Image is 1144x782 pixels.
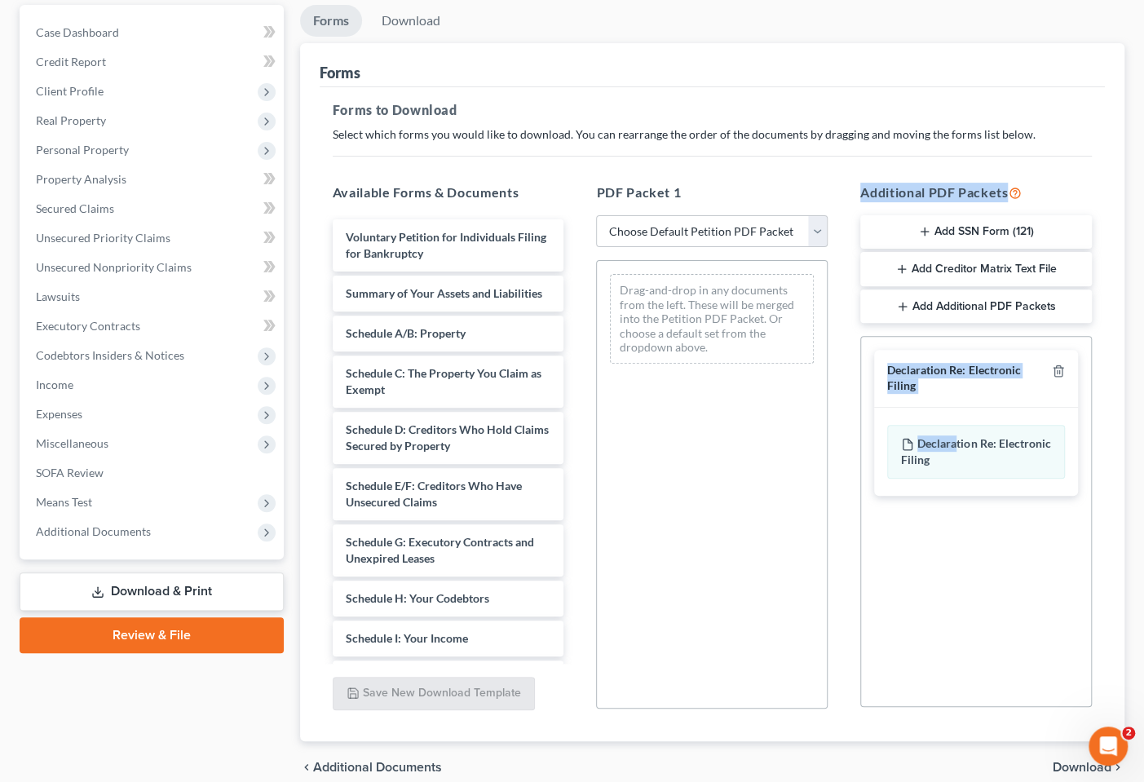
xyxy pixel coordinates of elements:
span: Voluntary Petition for Individuals Filing for Bankruptcy [346,230,546,260]
span: Unsecured Priority Claims [36,231,170,245]
span: Client Profile [36,84,104,98]
a: Unsecured Priority Claims [23,223,284,253]
span: Schedule H: Your Codebtors [346,591,489,605]
span: Secured Claims [36,201,114,215]
button: Add SSN Form (121) [860,215,1092,250]
span: Codebtors Insiders & Notices [36,348,184,362]
a: Executory Contracts [23,311,284,341]
a: Case Dashboard [23,18,284,47]
span: Personal Property [36,143,129,157]
div: Forms [320,63,360,82]
span: Miscellaneous [36,436,108,450]
a: Download [369,5,453,37]
span: Schedule I: Your Income [346,631,468,645]
div: Drag-and-drop in any documents from the left. These will be merged into the Petition PDF Packet. ... [610,274,814,364]
span: Schedule G: Executory Contracts and Unexpired Leases [346,535,534,565]
span: Summary of Your Assets and Liabilities [346,286,542,300]
span: Unsecured Nonpriority Claims [36,260,192,274]
i: chevron_right [1111,761,1124,774]
span: Real Property [36,113,106,127]
a: Unsecured Nonpriority Claims [23,253,284,282]
span: Lawsuits [36,289,80,303]
iframe: Intercom live chat [1089,727,1128,766]
button: Download chevron_right [1053,761,1124,774]
span: Executory Contracts [36,319,140,333]
button: Add Additional PDF Packets [860,289,1092,324]
a: Credit Report [23,47,284,77]
a: SOFA Review [23,458,284,488]
span: Property Analysis [36,172,126,186]
span: Credit Report [36,55,106,68]
h5: Forms to Download [333,100,1092,120]
a: Property Analysis [23,165,284,194]
span: Schedule C: The Property You Claim as Exempt [346,366,541,396]
span: Case Dashboard [36,25,119,39]
a: Review & File [20,617,284,653]
a: Lawsuits [23,282,284,311]
span: Declaration Re: Electronic Filing [901,436,1050,466]
span: 2 [1122,727,1135,740]
button: Add Creditor Matrix Text File [860,252,1092,286]
span: Schedule D: Creditors Who Hold Claims Secured by Property [346,422,549,453]
button: Save New Download Template [333,677,535,711]
a: chevron_left Additional Documents [300,761,442,774]
span: Additional Documents [36,524,151,538]
a: Forms [300,5,362,37]
div: Declaration Re: Electronic Filing [887,363,1045,393]
span: Expenses [36,407,82,421]
a: Secured Claims [23,194,284,223]
span: Income [36,378,73,391]
span: Schedule A/B: Property [346,326,466,340]
span: Means Test [36,495,92,509]
i: chevron_left [300,761,313,774]
span: Schedule E/F: Creditors Who Have Unsecured Claims [346,479,522,509]
span: SOFA Review [36,466,104,479]
h5: PDF Packet 1 [596,183,828,202]
h5: Additional PDF Packets [860,183,1092,202]
h5: Available Forms & Documents [333,183,564,202]
span: Additional Documents [313,761,442,774]
span: Download [1053,761,1111,774]
p: Select which forms you would like to download. You can rearrange the order of the documents by dr... [333,126,1092,143]
a: Download & Print [20,572,284,611]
